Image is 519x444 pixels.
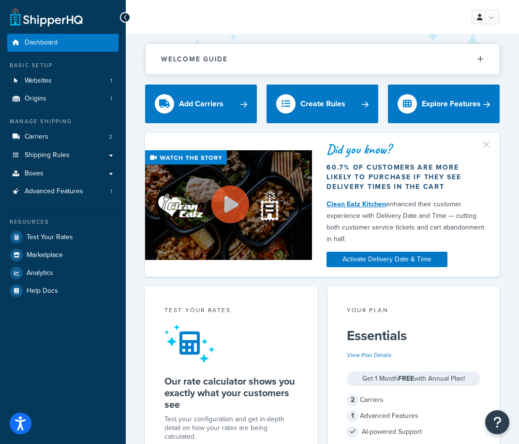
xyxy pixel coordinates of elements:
[347,409,481,423] div: Advanced Features
[7,34,119,52] a: Dashboard
[7,165,119,183] a: Boxes
[7,246,119,264] a: Marketplace
[300,97,345,111] div: Create Rules
[7,72,119,90] li: Websites
[422,97,481,111] div: Explore Features
[7,72,119,90] a: Websites1
[7,229,119,246] a: Test Your Rates
[25,170,44,178] span: Boxes
[7,128,119,146] li: Carriers
[7,183,119,201] a: Advanced Features1
[161,56,228,63] h2: Welcome Guide
[347,425,481,439] div: AI-powered Support
[7,90,119,108] li: Origins
[388,85,500,123] a: Explore Features
[326,252,447,267] a: Activate Delivery Date & Time
[326,163,485,192] div: 60.7% of customers are more likely to purchase if they see delivery times in the cart
[146,44,499,74] button: Welcome Guide
[25,187,83,196] span: Advanced Features
[485,410,509,434] button: Open Resource Center
[25,95,46,103] span: Origins
[347,351,392,359] a: View Plan Details
[7,61,119,70] div: Basic Setup
[7,128,119,146] a: Carriers2
[398,373,414,384] strong: FREE
[267,85,378,123] a: Create Rules
[347,393,481,407] div: Carriers
[7,90,119,108] a: Origins1
[164,415,298,441] div: Test your configuration and get in-depth detail on how your rates are being calculated.
[25,151,70,159] span: Shipping Rules
[7,183,119,201] li: Advanced Features
[347,410,358,422] span: 1
[326,199,386,209] a: Clean Eatz Kitchen
[145,150,312,260] img: Video thumbnail
[326,143,485,156] div: Did you know?
[145,85,257,123] a: Add Carriers
[347,394,358,406] span: 2
[347,372,481,386] div: Get 1 Month with Annual Plan!
[25,77,52,85] span: Websites
[7,282,119,300] a: Help Docs
[27,233,73,242] span: Test Your Rates
[7,146,119,164] a: Shipping Rules
[164,375,298,410] h5: Our rate calculator shows you exactly what your customers see
[7,117,119,126] div: Manage Shipping
[347,306,481,317] div: Your Plan
[25,133,48,141] span: Carriers
[326,199,485,245] div: enhanced their customer experience with Delivery Date and Time — cutting both customer service ti...
[179,97,223,111] div: Add Carriers
[27,251,63,259] span: Marketplace
[347,328,481,344] h5: Essentials
[27,287,58,295] span: Help Docs
[110,187,112,196] span: 1
[7,218,119,226] div: Resources
[110,77,112,85] span: 1
[109,133,112,141] span: 2
[110,95,112,103] span: 1
[7,264,119,282] a: Analytics
[25,39,58,47] span: Dashboard
[27,269,53,277] span: Analytics
[164,306,298,317] div: Test your rates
